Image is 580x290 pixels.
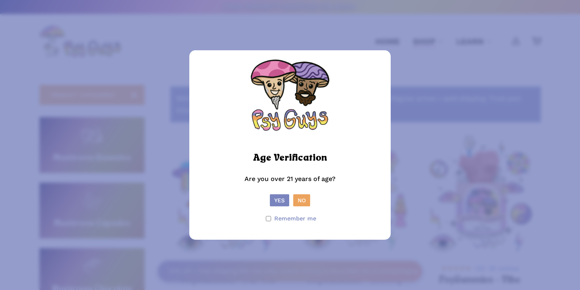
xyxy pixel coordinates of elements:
[253,149,327,167] h2: Age Verification
[197,173,383,195] p: Are you over 21 years of age?
[274,213,316,224] span: Remember me
[293,194,310,206] button: No
[250,58,330,139] img: Psy Guys Logo
[266,216,271,221] input: Remember me
[270,194,289,206] button: Yes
